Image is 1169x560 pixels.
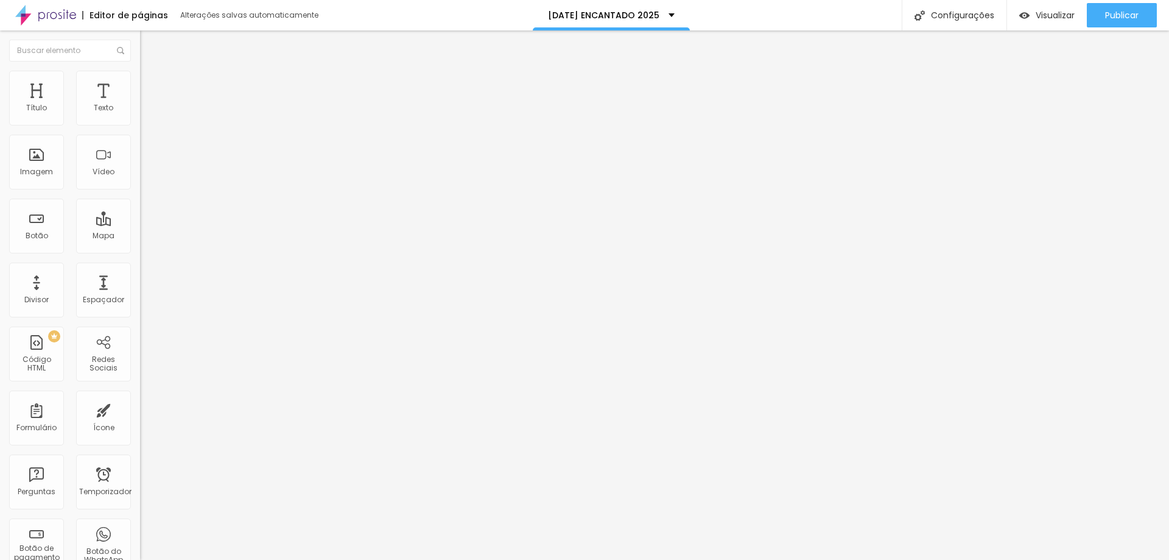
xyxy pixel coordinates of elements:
font: [DATE] ENCANTADO 2025 [548,9,659,21]
font: Espaçador [83,294,124,305]
font: Ícone [93,422,114,433]
img: view-1.svg [1019,10,1030,21]
font: Título [26,102,47,113]
img: Ícone [117,47,124,54]
font: Texto [94,102,113,113]
font: Visualizar [1036,9,1075,21]
font: Publicar [1105,9,1139,21]
font: Botão [26,230,48,241]
font: Formulário [16,422,57,433]
font: Editor de páginas [90,9,168,21]
font: Perguntas [18,486,55,497]
input: Buscar elemento [9,40,131,62]
font: Imagem [20,166,53,177]
font: Temporizador [79,486,132,497]
font: Divisor [24,294,49,305]
iframe: Editor [140,30,1169,560]
font: Código HTML [23,354,51,373]
font: Vídeo [93,166,114,177]
button: Publicar [1087,3,1157,27]
font: Configurações [931,9,994,21]
img: Ícone [914,10,925,21]
font: Alterações salvas automaticamente [180,10,318,20]
font: Redes Sociais [90,354,118,373]
font: Mapa [93,230,114,241]
button: Visualizar [1007,3,1087,27]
